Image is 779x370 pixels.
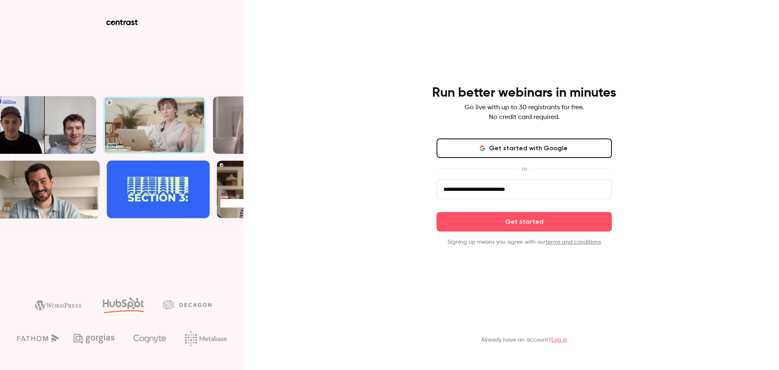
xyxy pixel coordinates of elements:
[481,336,567,344] p: Already have an account?
[465,103,584,122] p: Go live with up to 30 registrants for free. No credit card required.
[437,138,612,158] button: Get started with Google
[163,300,211,309] img: decagon
[518,164,531,173] span: or
[546,239,601,245] a: terms and conditions
[432,85,616,101] h4: Run better webinars in minutes
[551,337,567,343] a: Log in
[437,238,612,246] p: Signing up means you agree with our
[437,212,612,232] button: Get started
